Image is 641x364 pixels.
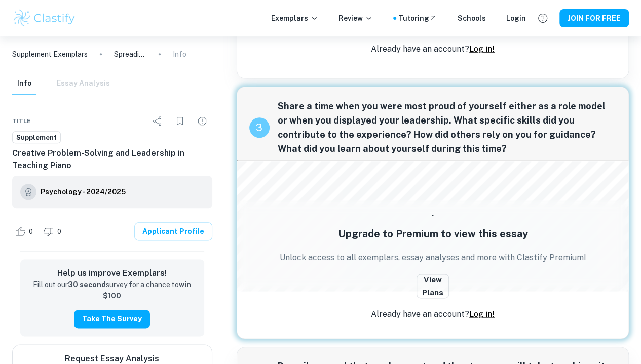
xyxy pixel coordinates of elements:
div: Like [12,223,39,239]
h6: Creative Problem-Solving and Leadership in Teaching Piano [12,147,212,172]
div: recipe [249,117,270,138]
p: Already have an account? [371,43,495,55]
button: Take the Survey [74,310,150,328]
h6: Help us improve Exemplars! [28,267,196,279]
span: 0 [52,227,67,237]
div: Bookmark [170,111,190,131]
span: 0 [23,227,39,237]
img: Clastify logo [12,8,77,28]
a: Psychology - 2024/2025 [41,184,126,200]
span: Title [12,116,31,126]
div: Share [147,111,168,131]
button: Help and Feedback [534,10,551,27]
a: Tutoring [398,13,437,24]
p: Already have an account? [371,308,495,320]
p: Fill out our survey for a chance to [28,279,196,302]
button: View Plans [417,274,449,298]
a: Log in! [469,44,495,54]
a: Schools [458,13,486,24]
div: Dislike [41,223,67,239]
p: Info [173,49,186,60]
a: Supplement Exemplars [12,49,88,60]
button: JOIN FOR FREE [559,9,629,27]
span: Supplement [13,133,60,143]
span: Share a time when you were most proud of yourself either as a role model or when you displayed yo... [278,99,616,156]
a: Login [506,13,526,24]
p: Spreading Kindness Through Cards: My Journey with Cards4Kindness [114,49,146,60]
a: Applicant Profile [134,222,212,240]
a: Log in! [469,309,495,319]
h5: Upgrade to Premium to view this essay [337,226,527,241]
strong: 30 second [68,280,106,289]
p: Exemplars [271,13,318,24]
button: Info [12,72,36,95]
div: Report issue [192,111,212,131]
p: Unlock access to all exemplars, essay analyses and more with Clastify Premium! [279,252,586,264]
p: Review [338,13,373,24]
h6: Psychology - 2024/2025 [41,186,126,197]
a: Supplement [12,131,61,144]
